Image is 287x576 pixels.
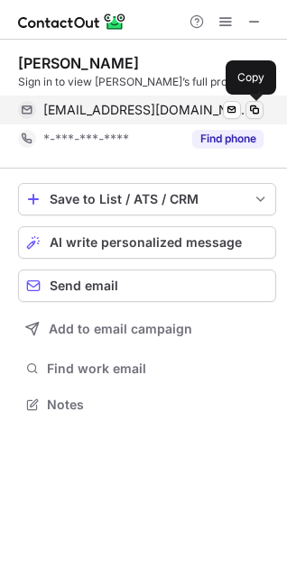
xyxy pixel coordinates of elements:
button: Notes [18,392,276,417]
span: Notes [47,397,269,413]
button: save-profile-one-click [18,183,276,215]
span: [EMAIL_ADDRESS][DOMAIN_NAME] [43,102,250,118]
div: [PERSON_NAME] [18,54,139,72]
span: AI write personalized message [50,235,242,250]
span: Send email [50,279,118,293]
img: ContactOut v5.3.10 [18,11,126,32]
button: AI write personalized message [18,226,276,259]
button: Reveal Button [192,130,264,148]
button: Add to email campaign [18,313,276,345]
button: Find work email [18,356,276,381]
div: Sign in to view [PERSON_NAME]’s full profile [18,74,276,90]
button: Send email [18,270,276,302]
span: Find work email [47,361,269,377]
span: Add to email campaign [49,322,192,336]
div: Save to List / ATS / CRM [50,192,245,206]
